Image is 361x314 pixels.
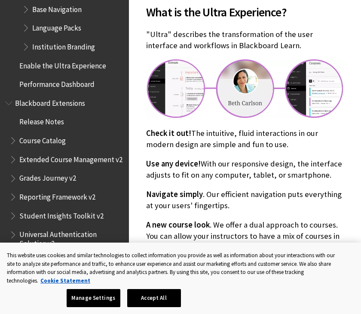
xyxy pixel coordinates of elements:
[146,158,344,181] p: With our responsive design, the interface adjusts to fit on any computer, tablet, or smartphone.
[7,251,336,285] div: This website uses cookies and similar technologies to collect information you provide as well as ...
[32,40,95,51] span: Institution Branding
[19,228,123,248] span: Universal Authentication Solution v2
[146,128,191,138] span: Check it out!
[19,171,76,183] span: Grades Journey v2
[19,58,106,70] span: Enable the Ultra Experience
[32,21,81,32] span: Language Packs
[19,152,122,164] span: Extended Course Management v2
[19,77,95,89] span: Performance Dashboard
[32,2,82,14] span: Base Navigation
[146,219,344,265] p: . We offer a dual approach to courses. You can allow your instructors to have a mix of courses in...
[146,189,344,211] p: . Our efficient navigation puts everything at your users' fingertips.
[5,96,124,248] nav: Book outline for Blackboard Extensions
[146,159,201,169] span: Use any device!
[40,277,90,284] a: More information about your privacy, opens in a new tab
[19,209,104,220] span: Student Insights Toolkit v2
[146,220,210,230] span: A new course look
[19,133,66,145] span: Course Catalog
[15,96,85,108] span: Blackboard Extensions
[146,189,203,199] span: Navigate simply
[127,289,181,307] button: Accept All
[19,190,95,201] span: Reporting Framework v2
[146,29,344,51] p: "Ultra" describes the transformation of the user interface and workflows in Blackboard Learn.
[19,115,64,126] span: Release Notes
[146,3,344,21] span: What is the Ultra Experience?
[67,289,120,307] button: Manage Settings
[146,128,344,150] p: The intuitive, fluid interactions in our modern design are simple and fun to use.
